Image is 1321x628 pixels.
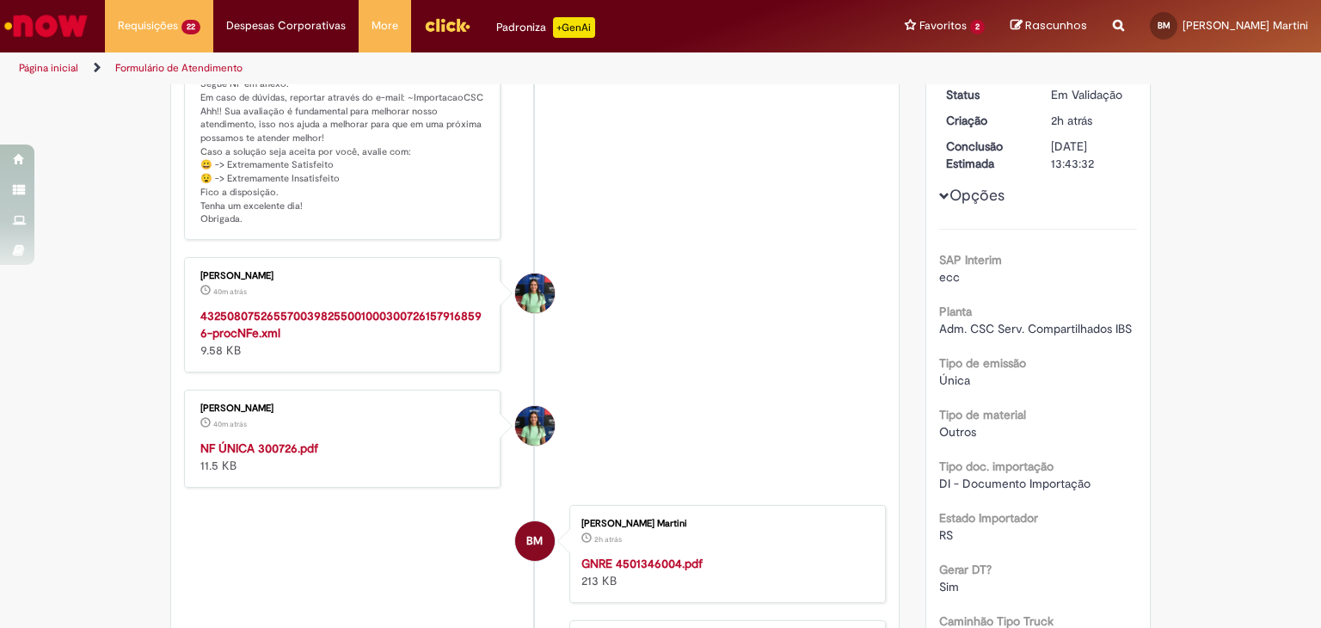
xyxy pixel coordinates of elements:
[919,17,967,34] span: Favoritos
[594,534,622,545] span: 2h atrás
[939,372,970,388] span: Única
[1011,18,1087,34] a: Rascunhos
[939,407,1026,422] b: Tipo de material
[939,476,1091,491] span: DI - Documento Importação
[581,555,868,589] div: 213 KB
[1051,113,1092,128] time: 28/08/2025 11:43:29
[515,406,555,446] div: Camila Marques Da Silva
[1158,20,1170,31] span: BM
[200,308,482,341] a: 43250807526557003982550010003007261579168596-procNFe.xml
[372,17,398,34] span: More
[939,562,992,577] b: Gerar DT?
[200,440,487,474] div: 11.5 KB
[118,17,178,34] span: Requisições
[200,440,318,456] a: NF ÚNICA 300726.pdf
[213,419,247,429] time: 28/08/2025 12:47:05
[1051,86,1131,103] div: Em Validação
[939,269,960,285] span: ecc
[970,20,985,34] span: 2
[939,510,1038,526] b: Estado Importador
[19,61,78,75] a: Página inicial
[526,520,543,562] span: BM
[553,17,595,38] p: +GenAi
[515,274,555,313] div: Camila Marques Da Silva
[13,52,868,84] ul: Trilhas de página
[939,304,972,319] b: Planta
[581,556,703,571] a: GNRE 4501346004.pdf
[1051,112,1131,129] div: 28/08/2025 11:43:29
[213,286,247,297] time: 28/08/2025 12:47:08
[200,271,487,281] div: [PERSON_NAME]
[939,252,1002,268] b: SAP Interim
[939,527,953,543] span: RS
[200,307,487,359] div: 9.58 KB
[939,355,1026,371] b: Tipo de emissão
[200,51,487,226] p: Olá, Seu chamado foi concluído! Segue NF em anexo. Em caso de dúvidas, reportar através do e-mail...
[226,17,346,34] span: Despesas Corporativas
[496,17,595,38] div: Padroniza
[1025,17,1087,34] span: Rascunhos
[115,61,243,75] a: Formulário de Atendimento
[213,419,247,429] span: 40m atrás
[200,403,487,414] div: [PERSON_NAME]
[939,579,959,594] span: Sim
[1183,18,1308,33] span: [PERSON_NAME] Martini
[933,138,1039,172] dt: Conclusão Estimada
[515,521,555,561] div: Bianca Argentieri Martini
[1051,113,1092,128] span: 2h atrás
[594,534,622,545] time: 28/08/2025 11:23:42
[939,321,1132,336] span: Adm. CSC Serv. Compartilhados IBS
[581,519,868,529] div: [PERSON_NAME] Martini
[939,459,1054,474] b: Tipo doc. importação
[933,86,1039,103] dt: Status
[2,9,90,43] img: ServiceNow
[424,12,470,38] img: click_logo_yellow_360x200.png
[1051,138,1131,172] div: [DATE] 13:43:32
[213,286,247,297] span: 40m atrás
[939,424,976,440] span: Outros
[933,112,1039,129] dt: Criação
[181,20,200,34] span: 22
